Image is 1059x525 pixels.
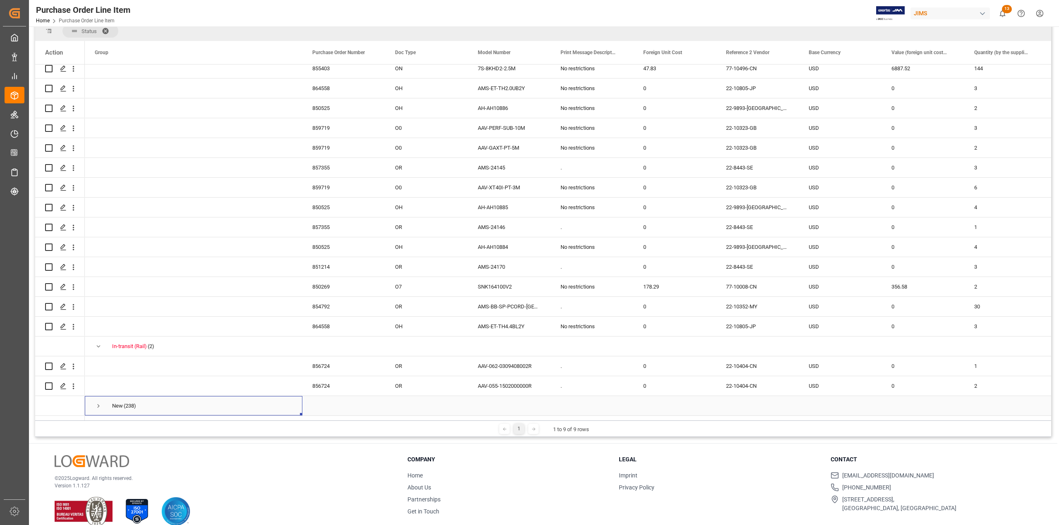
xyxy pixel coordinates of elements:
div: 0 [633,257,716,277]
div: USD [799,198,882,217]
div: 0 [633,98,716,118]
div: 22-8443-SE [716,158,799,177]
div: 856724 [302,356,385,376]
div: 77-10496-CN [716,59,799,78]
span: (238) [124,396,136,415]
div: New [112,396,123,415]
div: 4 [964,198,1047,217]
div: 22-10805-JP [716,79,799,98]
div: 1 to 9 of 9 rows [553,425,589,434]
div: OR [385,297,468,316]
div: USD [799,277,882,296]
div: 0 [633,217,716,237]
div: 0 [882,118,964,138]
div: 0 [633,178,716,197]
div: SNK164100V2 [468,277,551,296]
div: USD [799,59,882,78]
div: 864558 [302,79,385,98]
div: 22-8443-SE [716,217,799,237]
div: Press SPACE to select this row. [35,138,85,158]
div: Press SPACE to select this row. [35,79,85,98]
div: 0 [882,178,964,197]
div: Press SPACE to select this row. [35,416,85,436]
div: 0 [882,356,964,376]
div: . [551,297,633,316]
div: USD [799,158,882,177]
div: USD [799,79,882,98]
div: 857355 [302,158,385,177]
div: 0 [882,376,964,396]
div: No restrictions [551,79,633,98]
div: . [551,376,633,396]
img: Logward Logo [55,455,129,467]
div: USD [799,138,882,157]
div: Press SPACE to select this row. [35,98,85,118]
div: AAV-XT40I-PT-3M [468,178,551,197]
div: O0 [385,138,468,157]
span: Foreign Unit Cost [643,50,682,55]
div: 0 [882,317,964,336]
a: Partnerships [407,496,441,503]
span: In-transit (Rail) [112,343,147,349]
div: JIMS [910,7,990,19]
span: (2) [148,337,154,356]
div: 47.83 [633,59,716,78]
div: 0 [882,158,964,177]
div: OR [385,158,468,177]
div: USD [799,257,882,277]
div: Press SPACE to select this row. [35,317,85,336]
div: 0 [882,297,964,316]
div: 3 [964,317,1047,336]
div: 3 [964,158,1047,177]
div: Action [45,49,63,56]
div: 3 [964,257,1047,277]
div: USD [799,178,882,197]
div: 0 [882,79,964,98]
div: 22-10323-GB [716,138,799,157]
div: Press SPACE to select this row. [35,336,85,356]
div: 0 [882,237,964,257]
div: . [551,217,633,237]
div: 859719 [302,138,385,157]
div: USD [799,98,882,118]
div: 1 [964,217,1047,237]
div: 2 [964,277,1047,296]
div: 22-10805-JP [716,317,799,336]
div: Press SPACE to select this row. [35,118,85,138]
div: 0 [633,138,716,157]
a: About Us [407,484,431,491]
div: AH-AH10886 [468,98,551,118]
div: 0 [633,376,716,396]
div: OH [385,317,468,336]
div: Press SPACE to select this row. [35,198,85,217]
div: 2 [964,376,1047,396]
div: 6887.52 [882,59,964,78]
div: AAV-055-1502000000R [468,376,551,396]
span: Status [81,28,97,34]
div: O7 [385,277,468,296]
div: 2 [964,138,1047,157]
div: OH [385,237,468,257]
button: Help Center [1012,4,1030,23]
div: Press SPACE to select this row. [35,237,85,257]
div: AMS-24146 [468,217,551,237]
a: Privacy Policy [619,484,654,491]
p: © 2025 Logward. All rights reserved. [55,475,387,482]
a: Home [407,472,423,479]
div: No restrictions [551,277,633,296]
div: . [551,356,633,376]
div: Press SPACE to select this row. [35,297,85,317]
div: 864558 [302,317,385,336]
div: 0 [633,118,716,138]
div: AMS-24145 [468,158,551,177]
div: 850525 [302,98,385,118]
div: 7S-8KHD2-2.5M [468,59,551,78]
div: Purchase Order Line Item [36,4,130,16]
span: Quantity (by the supplier) [974,50,1030,55]
p: Version 1.1.127 [55,482,387,489]
a: Imprint [619,472,637,479]
div: 22-10323-GB [716,178,799,197]
h3: Company [407,455,609,464]
div: 22-9893-[GEOGRAPHIC_DATA] [716,237,799,257]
